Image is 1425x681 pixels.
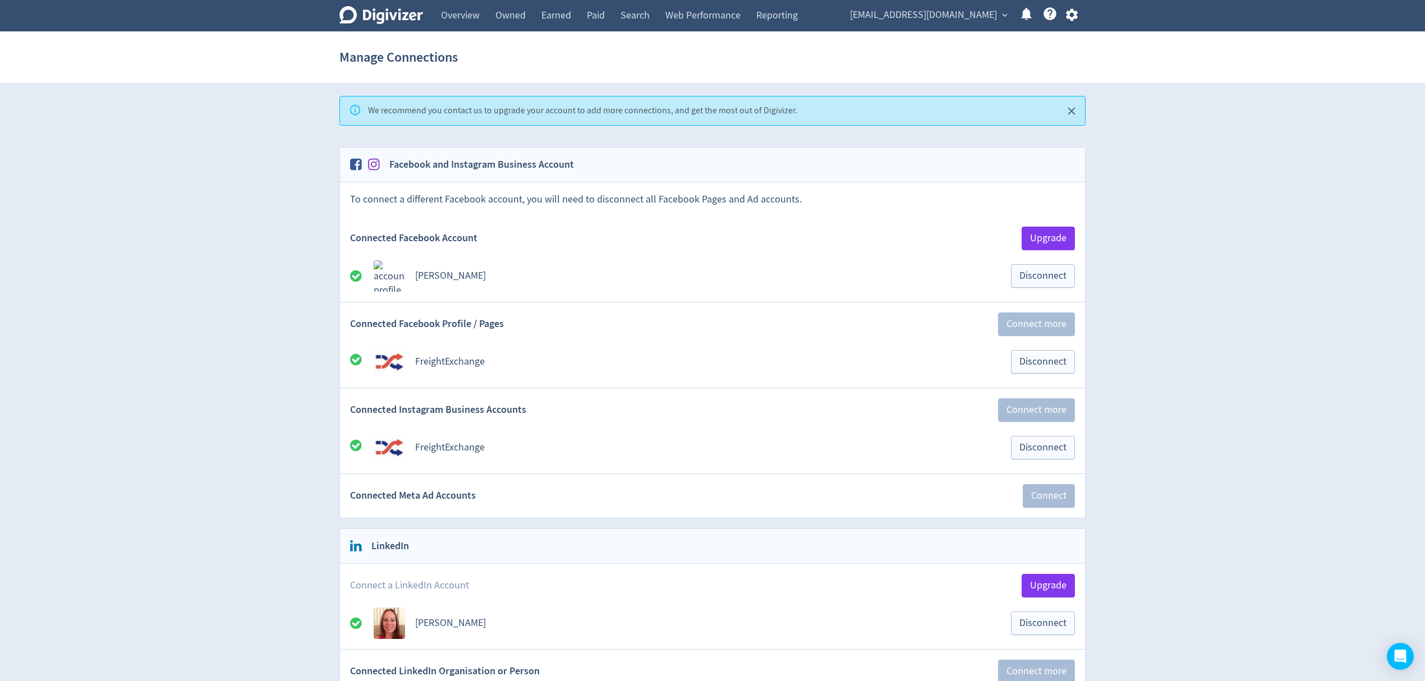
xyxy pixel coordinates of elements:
[1019,618,1067,628] span: Disconnect
[415,441,485,454] a: FreightExchange
[1011,264,1075,288] button: Disconnect
[415,616,486,629] a: [PERSON_NAME]
[1011,436,1075,459] button: Disconnect
[364,539,409,553] h2: LinkedIn
[1030,581,1067,591] span: Upgrade
[350,353,374,370] div: All good
[1011,350,1075,374] button: Disconnect
[1006,666,1067,677] span: Connect more
[350,439,374,456] div: All good
[998,312,1075,336] button: Connect more
[350,664,540,678] span: Connected LinkedIn Organisation or Person
[1019,357,1067,367] span: Disconnect
[1387,643,1414,670] div: Open Intercom Messenger
[1006,319,1067,329] span: Connect more
[1030,233,1067,243] span: Upgrade
[1022,574,1075,597] button: Upgrade
[368,100,797,122] div: We recommend you contact us to upgrade your account to add more connections, and get the most out...
[998,398,1075,422] button: Connect more
[1022,227,1075,250] button: Upgrade
[374,260,405,292] img: account profile
[374,346,405,378] img: Avatar for FreightExchange
[850,6,997,24] span: [EMAIL_ADDRESS][DOMAIN_NAME]
[374,432,405,463] img: Avatar for FreightExchange
[340,182,1085,217] div: To connect a different Facebook account, you will need to disconnect all Facebook Pages and Ad ac...
[350,317,504,331] span: Connected Facebook Profile / Pages
[1063,102,1081,121] button: Close
[1023,484,1075,508] button: Connect
[339,39,458,75] h1: Manage Connections
[1019,443,1067,453] span: Disconnect
[1011,611,1075,635] button: Disconnect
[374,608,405,639] img: account profile
[1000,10,1010,20] span: expand_more
[350,578,469,592] span: Connect a LinkedIn Account
[350,489,476,503] span: Connected Meta Ad Accounts
[1031,491,1067,501] span: Connect
[415,355,485,368] a: FreightExchange
[1019,271,1067,281] span: Disconnect
[415,269,486,282] a: [PERSON_NAME]
[381,158,574,172] h2: Facebook and Instagram Business Account
[846,6,1010,24] button: [EMAIL_ADDRESS][DOMAIN_NAME]
[1006,405,1067,415] span: Connect more
[350,231,477,245] span: Connected Facebook Account
[350,403,526,417] span: Connected Instagram Business Accounts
